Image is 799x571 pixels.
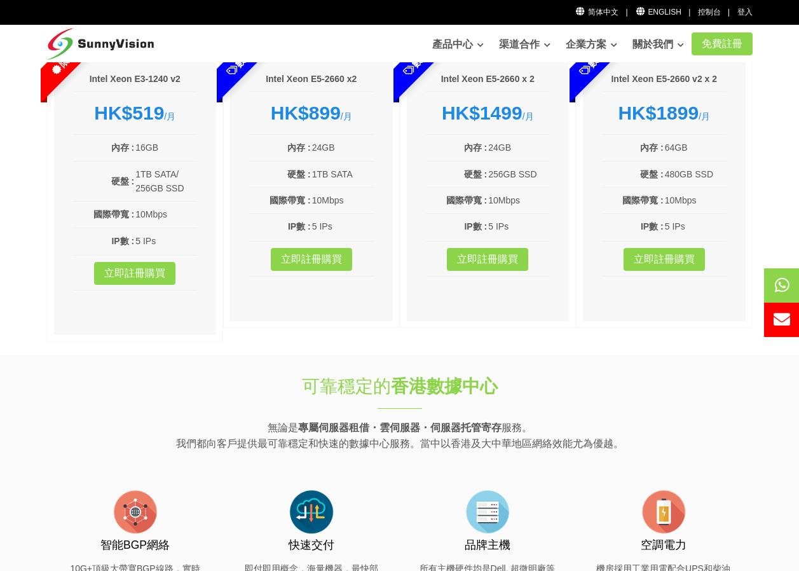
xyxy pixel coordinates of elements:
b: 內存 : [464,142,488,153]
a: 關於我們 [632,32,684,57]
h3: 空調電力 [594,537,733,553]
td: 10Mbps [311,193,374,208]
td: 480GB SSD [664,167,727,182]
strong: 香港數據中心 [391,376,498,396]
b: IP數 : [641,221,664,231]
a: 简体中文 [575,8,619,17]
strong: HK$1899 [618,102,699,123]
td: 10Mbps [135,207,197,222]
strong: HK$519 [94,102,164,123]
td: 16GB [135,140,197,155]
img: flat-battery.png [638,486,689,537]
b: 國際帶寬 : [93,209,135,219]
strong: HK$899 [271,102,341,123]
a: 立即註冊購買 [447,248,528,271]
h3: 快速交付 [242,537,381,553]
td: 5 IPs [664,219,727,234]
a: 產品中心 [432,32,484,57]
td: 64GB [664,140,727,155]
h3: 智能BGP網絡 [66,537,205,553]
b: 硬盤 : [640,169,664,179]
div: /月 [249,102,374,125]
b: IP數 : [111,236,134,246]
b: 國際帶寬 : [622,195,664,205]
div: /月 [426,102,550,125]
b: 硬盤 : [111,176,135,186]
td: 5 IPs [135,233,197,249]
strong: HK$1499 [442,102,522,123]
td: 24GB [311,140,374,155]
p: 無論是 服務。 我們都向客戶提供最可靠穩定和快速的數據中心服務。當中以香港及大中華地區網絡效能尤為優越。 [47,420,753,452]
a: 控制台 [698,8,721,17]
h3: 品牌主機 [418,537,557,553]
li: | [728,6,730,18]
strong: 專屬伺服器租借・雲伺服器・伺服器托管寄存 [298,422,502,433]
a: 立即註冊購買 [94,262,175,285]
td: 10Mbps [488,193,550,208]
b: 國際帶寬 : [446,195,488,205]
h6: Intel Xeon E5-2660 v2 x 2 [602,73,727,86]
b: 國際帶寬 : [270,195,311,205]
img: flat-server-alt.png [462,486,513,537]
b: 內存 : [111,142,135,153]
td: 5 IPs [311,219,374,234]
img: flat-internet.png [110,486,161,537]
b: IP數 : [464,221,487,231]
h6: Intel Xeon E5-2660 x 2 [426,73,550,86]
b: 內存 : [287,142,311,153]
div: /月 [602,102,727,125]
td: 5 IPs [488,219,550,234]
b: 硬盤 : [287,169,311,179]
td: 1TB SATA [311,167,374,182]
a: 免費註冊 [692,32,753,55]
a: 登入 [737,8,753,17]
a: 渠道合作 [499,32,550,57]
td: 24GB [488,140,550,155]
img: flat-cloud-in-out.png [286,486,337,537]
td: 10Mbps [664,193,727,208]
a: 立即註冊購買 [624,248,705,271]
a: 立即註冊購買 [271,248,352,271]
a: 企業方案 [566,32,617,57]
a: English [635,8,681,17]
h6: Intel Xeon E5-2660 x2 [249,73,374,86]
h1: 可靠穩定的 [188,374,611,399]
td: 256GB SSD [488,167,550,182]
div: /月 [73,102,198,125]
b: 硬盤 : [464,169,488,179]
li: | [688,6,690,18]
b: IP數 : [288,221,311,231]
li: | [625,6,627,18]
h6: Intel Xeon E3-1240 v2 [73,73,198,86]
td: 1TB SATA/ 256GB SSD [135,167,197,196]
b: 內存 : [640,142,664,153]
